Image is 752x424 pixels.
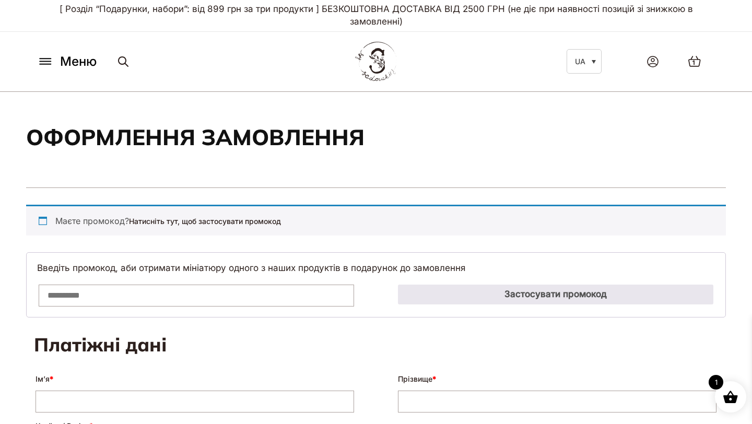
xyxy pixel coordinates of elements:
h1: Оформлення замовлення [26,123,365,152]
div: Маєте промокод? [26,205,726,235]
abbr: обов'язкове [50,372,53,386]
button: Меню [34,52,100,72]
button: Застосувати промокод [398,285,713,304]
img: BY SADOVSKIY [355,42,397,81]
abbr: обов'язкове [432,372,436,386]
a: UA [567,49,602,74]
p: Введіть промокод, аби отримати мініатюру одного з наших продуктів в подарунок до замовлення [37,262,715,275]
span: 1 [692,58,695,67]
span: UA [575,57,585,66]
label: Ім’я [36,372,354,386]
span: Меню [60,52,97,71]
label: Прізвище [398,372,716,386]
span: 1 [709,375,723,390]
h3: Платіжні дані [34,333,718,357]
a: 1 [677,45,712,78]
a: Натисніть тут, щоб застосувати промокод [129,217,281,226]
